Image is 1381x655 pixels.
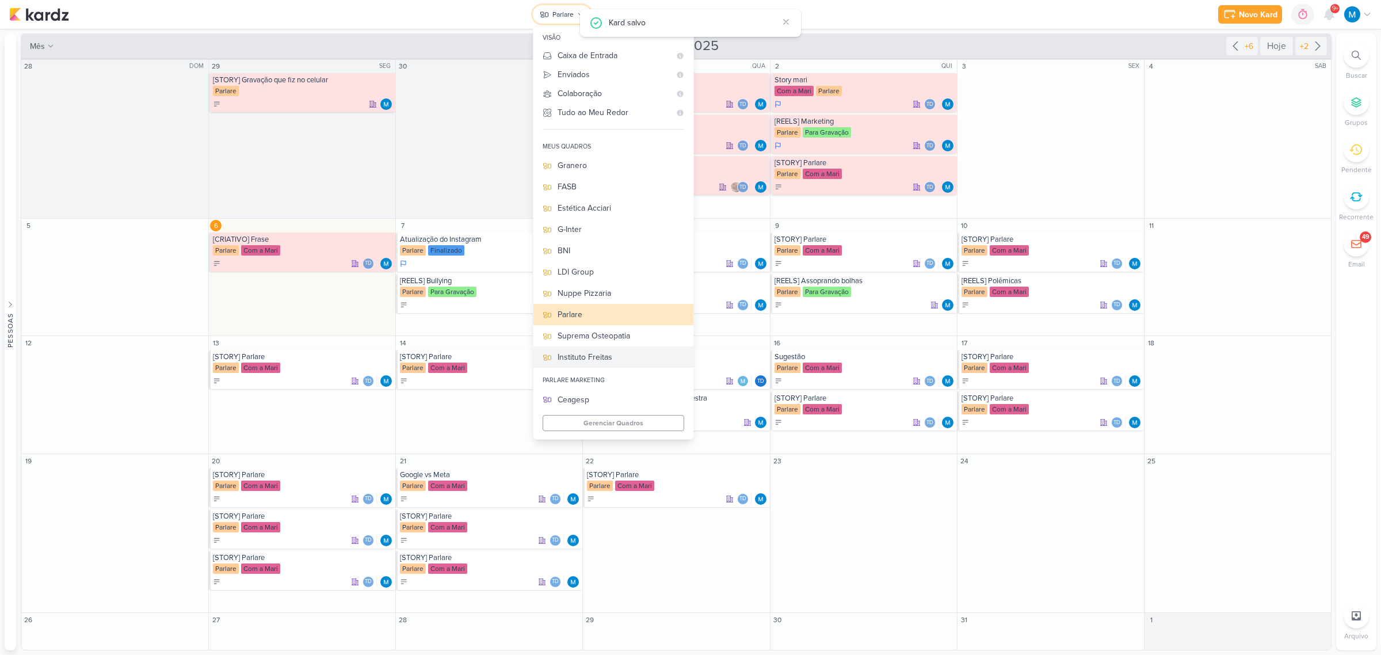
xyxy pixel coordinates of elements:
[1146,337,1157,349] div: 18
[213,522,239,532] div: Parlare
[558,68,670,81] div: Enviados
[739,496,746,502] p: Td
[365,379,372,384] p: Td
[737,493,749,505] div: Thais de carvalho
[755,493,766,505] div: Responsável: MARIANA MIRANDA
[210,60,222,72] div: 29
[755,299,766,311] img: MARIANA MIRANDA
[755,181,766,193] img: MARIANA MIRANDA
[942,375,953,387] div: Responsável: MARIANA MIRANDA
[400,553,580,562] div: [STORY] Parlare
[380,535,392,546] img: MARIANA MIRANDA
[363,375,377,387] div: Colaboradores: Thais de carvalho
[737,98,751,110] div: Colaboradores: Thais de carvalho
[428,363,467,373] div: Com a Mari
[1129,258,1140,269] div: Responsável: MARIANA MIRANDA
[730,181,742,193] img: Sarah Violante
[924,98,939,110] div: Colaboradores: Thais de carvalho
[775,287,800,297] div: Parlare
[1339,212,1374,222] p: Recorrente
[552,538,559,543] p: Td
[1345,117,1368,128] p: Grupos
[755,417,766,428] div: Responsável: MARIANA MIRANDA
[213,470,393,479] div: [STORY] Parlare
[1129,299,1140,311] img: MARIANA MIRANDA
[533,389,693,410] button: Ceagesp
[9,7,69,21] img: kardz.app
[755,299,766,311] div: Responsável: MARIANA MIRANDA
[775,377,783,385] div: A Fazer
[609,16,778,29] div: Kard salvo
[772,337,783,349] div: 16
[924,375,939,387] div: Colaboradores: Thais de carvalho
[1111,417,1126,428] div: Colaboradores: Thais de carvalho
[22,337,34,349] div: 12
[363,258,374,269] div: Thais de carvalho
[924,140,936,151] div: Thais de carvalho
[587,470,767,479] div: [STORY] Parlare
[775,86,814,96] div: Com a Mari
[1113,379,1120,384] p: Td
[363,375,374,387] div: Thais de carvalho
[1129,375,1140,387] img: MARIANA MIRANDA
[1341,165,1372,175] p: Pendente
[567,535,579,546] div: Responsável: MARIANA MIRANDA
[400,512,580,521] div: [STORY] Parlare
[241,363,280,373] div: Com a Mari
[380,258,392,269] div: Responsável: MARIANA MIRANDA
[775,404,800,414] div: Parlare
[365,538,372,543] p: Td
[400,470,580,479] div: Google vs Meta
[924,181,936,193] div: Thais de carvalho
[990,363,1029,373] div: Com a Mari
[543,142,591,151] div: meus quadros
[959,220,970,231] div: 10
[1129,258,1140,269] img: MARIANA MIRANDA
[397,455,409,467] div: 21
[5,33,16,650] button: Pessoas
[737,375,751,387] div: Colaboradores: MARIANA MIRANDA
[755,140,766,151] div: Responsável: MARIANA MIRANDA
[213,377,221,385] div: A Fazer
[380,493,392,505] img: MARIANA MIRANDA
[737,299,749,311] div: Thais de carvalho
[942,258,953,269] div: Responsável: MARIANA MIRANDA
[558,159,684,172] div: Granero
[775,158,955,167] div: [STORY] Parlare
[775,352,955,361] div: Sugestão
[550,493,561,505] div: Thais de carvalho
[213,363,239,373] div: Parlare
[428,481,467,491] div: Com a Mari
[213,245,239,256] div: Parlare
[1113,302,1120,308] p: Td
[363,535,377,546] div: Colaboradores: Thais de carvalho
[926,185,933,191] p: Td
[558,87,670,100] div: Colaboração
[363,493,377,505] div: Colaboradores: Thais de carvalho
[1129,375,1140,387] div: Responsável: MARIANA MIRANDA
[737,181,749,193] div: Thais de carvalho
[926,261,933,266] p: Td
[816,86,842,96] div: Parlare
[1111,258,1126,269] div: Colaboradores: Thais de carvalho
[772,455,783,467] div: 23
[772,60,783,72] div: 2
[22,220,34,231] div: 5
[752,62,769,71] div: QUA
[739,143,746,149] p: Td
[428,287,476,297] div: Para Gravação
[558,266,684,278] div: LDI Group
[1129,299,1140,311] div: Responsável: MARIANA MIRANDA
[962,276,1142,285] div: [REELS] Polêmicas
[558,245,684,257] div: BNI
[1129,417,1140,428] div: Responsável: MARIANA MIRANDA
[365,496,372,502] p: Td
[428,563,467,574] div: Com a Mari
[567,535,579,546] img: MARIANA MIRANDA
[739,302,746,308] p: Td
[587,495,595,503] div: A Fazer
[400,377,408,385] div: A Fazer
[757,379,764,384] p: Td
[550,535,564,546] div: Colaboradores: Thais de carvalho
[942,258,953,269] img: MARIANA MIRANDA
